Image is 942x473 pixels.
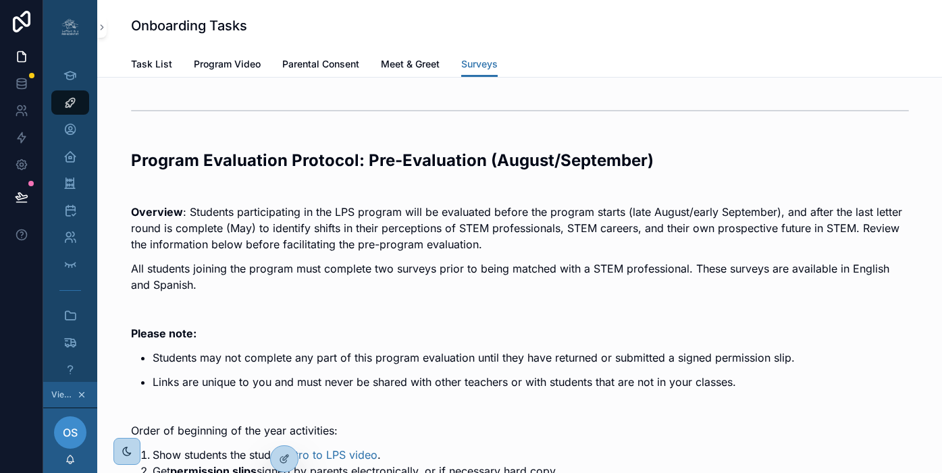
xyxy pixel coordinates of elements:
[131,205,183,219] strong: Overview
[131,260,909,293] p: All students joining the program must complete two surveys prior to being matched with a STEM pro...
[131,149,909,171] h2: Program Evaluation Protocol: Pre-Evaluation (August/September)
[131,57,172,71] span: Task List
[43,54,97,382] div: scrollable content
[131,52,172,79] a: Task List
[381,57,440,71] span: Meet & Greet
[153,447,909,463] li: Show students the student .
[286,448,377,462] a: intro to LPS video
[131,16,247,35] h1: Onboarding Tasks
[461,52,498,78] a: Surveys
[131,422,909,439] p: Order of beginning of the year activities:
[282,57,359,71] span: Parental Consent
[131,204,909,252] p: : Students participating in the LPS program will be evaluated before the program starts (late Aug...
[461,57,498,71] span: Surveys
[194,57,261,71] span: Program Video
[131,327,197,340] strong: Please note:
[59,16,81,38] img: App logo
[153,350,909,366] p: Students may not complete any part of this program evaluation until they have returned or submitt...
[381,52,440,79] a: Meet & Greet
[282,52,359,79] a: Parental Consent
[51,389,74,400] span: Viewing as [PERSON_NAME]
[63,424,78,441] span: OS
[153,374,909,390] p: Links are unique to you and must never be shared with other teachers or with students that are no...
[194,52,261,79] a: Program Video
